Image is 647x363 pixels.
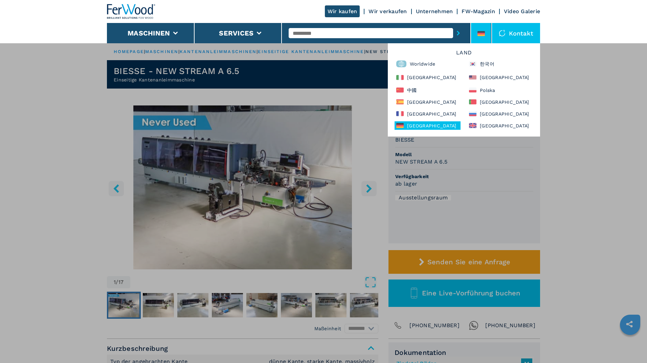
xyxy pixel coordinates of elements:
a: Wir kaufen [325,5,360,17]
div: Worldwide [395,59,461,69]
button: Maschinen [128,29,170,37]
div: [GEOGRAPHIC_DATA] [395,72,461,82]
div: [GEOGRAPHIC_DATA] [395,110,461,118]
img: Ferwood [107,4,156,19]
button: submit-button [453,25,464,41]
a: Unternehmen [416,8,453,15]
div: [GEOGRAPHIC_DATA] [467,72,533,82]
img: Kontakt [499,30,506,37]
a: Video Galerie [504,8,540,15]
div: [GEOGRAPHIC_DATA] [395,121,461,130]
div: [GEOGRAPHIC_DATA] [467,121,533,130]
div: 한국어 [467,59,533,69]
div: Polska [467,86,533,94]
div: [GEOGRAPHIC_DATA] [467,98,533,106]
a: Wir verkaufen [369,8,407,15]
a: FW-Magazin [462,8,495,15]
div: Kontakt [492,23,540,43]
h6: Land [391,50,537,59]
div: 中國 [395,86,461,94]
button: Services [219,29,253,37]
div: [GEOGRAPHIC_DATA] [467,110,533,118]
div: [GEOGRAPHIC_DATA] [395,98,461,106]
